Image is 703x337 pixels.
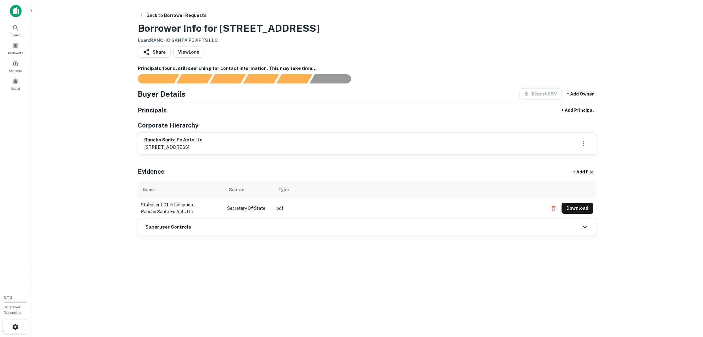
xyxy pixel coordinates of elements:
[2,58,29,74] a: Contacts
[143,186,155,193] div: Name
[276,74,312,83] div: Principals found, still searching for contact information. This may take time...
[562,166,605,177] div: + Add File
[310,74,358,83] div: AI fulfillment process complete.
[278,186,289,193] div: Type
[10,5,22,17] img: capitalize-icon.png
[144,136,202,144] h6: rancho santa fe apts llc
[8,50,23,55] span: Borrowers
[138,21,320,36] h3: Borrower Info for [STREET_ADDRESS]
[243,74,279,83] div: Principals found, AI now looking for contact information...
[130,74,177,83] div: Sending borrower request to AI...
[138,65,596,72] h6: Principals found, still searching for contact information. This may take time...
[138,121,198,130] h5: Corporate Hierarchy
[138,37,320,44] h6: Loan : RANCHO SANTA FE APTS LLC
[4,295,12,300] span: 0 / 10
[273,198,545,218] td: pdf
[224,198,273,218] td: Secretary of State
[2,22,29,39] a: Search
[273,181,545,198] th: Type
[10,32,21,37] span: Search
[11,86,20,91] span: Saved
[210,74,246,83] div: Documents found, AI parsing details...
[2,40,29,56] a: Borrowers
[548,203,559,213] button: Delete file
[138,106,167,115] h5: Principals
[138,181,596,218] div: scrollable content
[4,305,21,315] span: Borrower Requests
[138,167,165,176] h5: Evidence
[2,75,29,92] a: Saved
[138,88,186,99] h4: Buyer Details
[145,224,191,231] h6: Superuser Controls
[564,88,596,99] button: + Add Owner
[138,47,171,58] button: Share
[173,47,204,58] a: ViewLoan
[176,74,212,83] div: Your request is received and processing...
[137,10,209,21] button: Back to Borrower Requests
[559,105,596,116] button: + Add Principal
[138,198,224,218] td: statement of information - rancho santa fe apts llc
[9,68,22,73] span: Contacts
[672,288,703,317] iframe: Chat Widget
[229,186,244,193] div: Source
[562,203,593,214] button: Download
[138,181,224,198] th: Name
[224,181,273,198] th: Source
[144,144,202,151] p: [STREET_ADDRESS]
